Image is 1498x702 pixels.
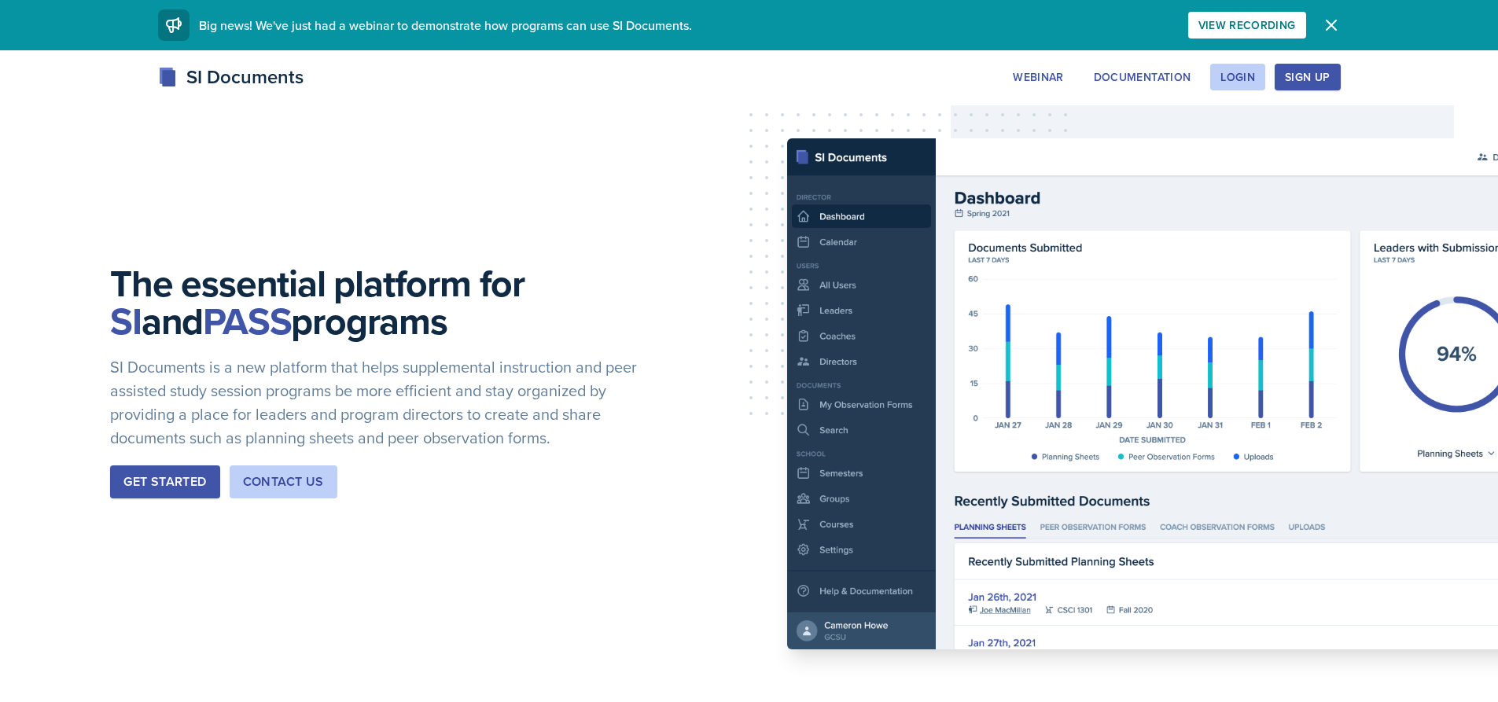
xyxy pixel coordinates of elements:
[199,17,692,34] span: Big news! We've just had a webinar to demonstrate how programs can use SI Documents.
[1220,71,1255,83] div: Login
[1285,71,1330,83] div: Sign Up
[230,465,337,498] button: Contact Us
[158,63,304,91] div: SI Documents
[1188,12,1306,39] button: View Recording
[123,472,206,491] div: Get Started
[1094,71,1191,83] div: Documentation
[1210,64,1265,90] button: Login
[1003,64,1073,90] button: Webinar
[1084,64,1202,90] button: Documentation
[110,465,219,498] button: Get Started
[1275,64,1340,90] button: Sign Up
[243,472,324,491] div: Contact Us
[1013,71,1063,83] div: Webinar
[1198,19,1296,31] div: View Recording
